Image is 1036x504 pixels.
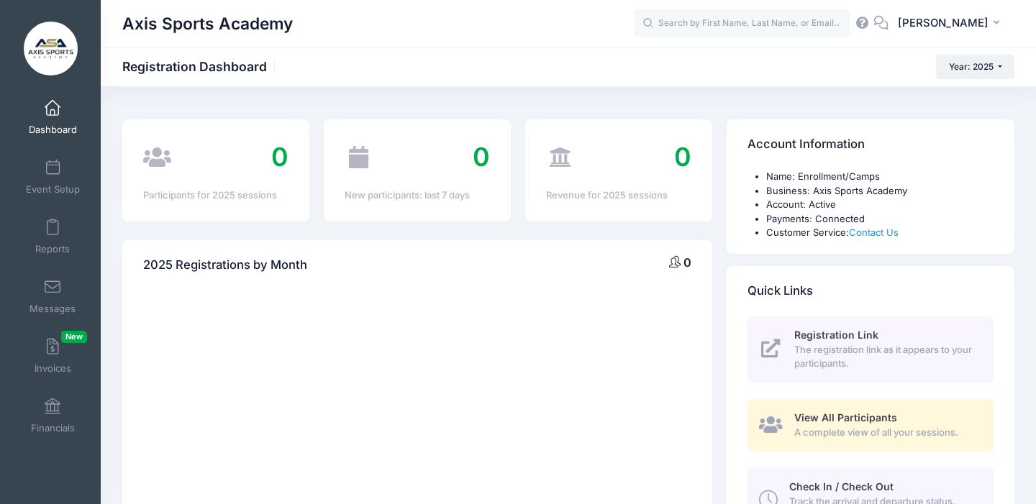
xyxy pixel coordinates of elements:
span: Year: 2025 [949,61,994,72]
span: Check In / Check Out [789,480,894,492]
span: 0 [473,141,490,173]
h4: Quick Links [748,270,813,311]
h4: 2025 Registrations by Month [143,244,307,285]
a: Reports [19,211,87,262]
a: Dashboard [19,92,87,142]
li: Customer Service: [766,226,994,240]
h4: Account Information [748,124,865,165]
span: Event Setup [26,183,80,196]
button: Year: 2025 [936,55,1014,79]
input: Search by First Name, Last Name, or Email... [634,9,850,38]
span: 0 [674,141,691,173]
img: Axis Sports Academy [24,22,78,75]
a: InvoicesNew [19,331,87,381]
span: [PERSON_NAME] [898,15,989,31]
span: Financials [31,422,75,434]
span: Registration Link [794,329,878,341]
span: New [61,331,87,343]
span: Invoices [35,362,71,375]
li: Payments: Connected [766,212,994,226]
div: Revenue for 2025 sessions [546,188,691,203]
div: New participants: last 7 days [345,188,490,203]
span: Dashboard [29,124,77,136]
a: Messages [19,271,87,321]
a: View All Participants A complete view of all your sessions. [748,399,994,452]
span: The registration link as it appears to your participants. [794,343,977,371]
h1: Registration Dashboard [122,59,279,74]
button: [PERSON_NAME] [889,7,1014,40]
span: A complete view of all your sessions. [794,426,977,440]
span: 0 [683,255,691,270]
span: Reports [35,243,70,255]
li: Business: Axis Sports Academy [766,184,994,198]
h1: Axis Sports Academy [122,7,293,40]
span: 0 [271,141,288,173]
a: Financials [19,390,87,441]
li: Account: Active [766,198,994,212]
div: Participants for 2025 sessions [143,188,288,203]
a: Event Setup [19,152,87,202]
span: View All Participants [794,411,897,423]
a: Registration Link The registration link as it appears to your participants. [748,316,994,382]
a: Contact Us [849,226,899,238]
li: Name: Enrollment/Camps [766,170,994,184]
span: Messages [29,303,76,315]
